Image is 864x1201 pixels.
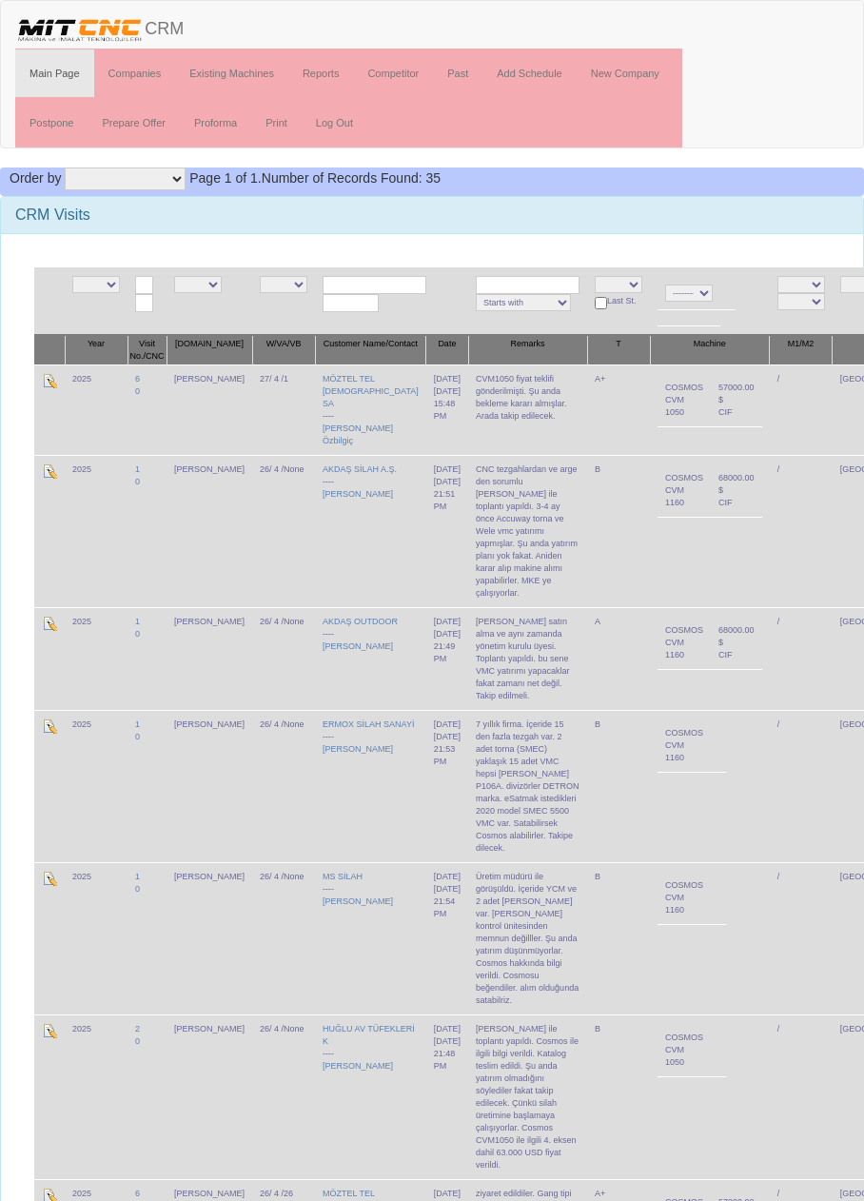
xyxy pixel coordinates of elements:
img: Edit [42,1023,57,1038]
td: [DATE] [426,455,468,607]
td: COSMOS CVM 1160 [658,719,711,772]
td: [PERSON_NAME] [167,1014,252,1179]
a: MS SİLAH [323,872,363,881]
td: 2025 [65,364,128,455]
a: Companies [94,49,176,97]
td: 26/ 4 /None [252,1014,315,1179]
img: Edit [42,616,57,631]
a: [PERSON_NAME] [323,744,393,754]
td: / [770,710,833,862]
td: ---- [315,1014,426,1179]
div: [DATE] 21:49 PM [434,628,461,665]
a: 1 [135,872,140,881]
a: Postpone [15,99,88,147]
td: 26/ 4 /None [252,455,315,607]
img: Edit [42,719,57,734]
td: A [587,607,650,710]
td: COSMOS CVM 1050 [658,373,711,426]
a: Add Schedule [482,49,577,97]
th: Year [65,335,128,365]
a: Existing Machines [175,49,288,97]
a: [PERSON_NAME] [323,1061,393,1071]
td: [DATE] [426,710,468,862]
td: CNC tezgahlardan ve arge den sorumlu [PERSON_NAME] ile toplantı yapıldı. 3-4 ay önce Accuway torn... [468,455,587,607]
a: 0 [135,884,140,894]
img: Edit [42,871,57,886]
td: COSMOS CVM 1160 [658,463,711,517]
td: 68000.00 $ CIF [711,463,762,517]
a: Print [251,99,302,147]
td: 26/ 4 /None [252,710,315,862]
td: [PERSON_NAME] ile toplantı yapıldı. Cosmos ile ilgili bilgi verildi. Katalog teslim edildi. Şu an... [468,1014,587,1179]
th: [DOMAIN_NAME] [167,335,252,365]
span: Page 1 of 1. [189,170,262,186]
a: Proforma [180,99,251,147]
td: [PERSON_NAME] [167,364,252,455]
th: Remarks [468,335,587,365]
img: Edit [42,373,57,388]
th: M1/M2 [770,335,833,365]
td: [DATE] [426,364,468,455]
a: 0 [135,477,140,486]
img: Edit [42,463,57,479]
td: [PERSON_NAME] satın alma ve aynı zamanda yönetim kurulu üyesi. Toplantı yapıldı. bu sene VMC yatı... [468,607,587,710]
td: COSMOS CVM 1160 [658,871,711,924]
td: [PERSON_NAME] [167,455,252,607]
a: [PERSON_NAME] [323,896,393,906]
a: 1 [135,617,140,626]
a: 0 [135,386,140,396]
a: AKDAŞ SİLAH A.Ş. [323,464,397,474]
td: ---- [315,455,426,607]
th: Date [426,335,468,365]
th: Visit No./CNC [128,335,167,365]
td: B [587,455,650,607]
td: ---- [315,364,426,455]
td: 2025 [65,607,128,710]
a: Reports [288,49,354,97]
a: 2 [135,1024,140,1034]
td: ---- [315,862,426,1014]
span: Number of Records Found: 35 [189,170,441,186]
td: [DATE] [426,607,468,710]
td: 26/ 4 /None [252,607,315,710]
td: [PERSON_NAME] [167,710,252,862]
a: Main Page [15,49,94,97]
th: W/VA/VB [252,335,315,365]
div: [DATE] 21:54 PM [434,883,461,920]
th: Customer Name/Contact [315,335,426,365]
a: 0 [135,629,140,639]
div: [DATE] 21:53 PM [434,731,461,768]
td: [PERSON_NAME] [167,862,252,1014]
a: 6 [135,1189,140,1198]
td: 57000.00 $ CIF [711,373,762,426]
td: B [587,1014,650,1179]
a: AKDAŞ OUTDOOR [323,617,398,626]
td: [PERSON_NAME] [167,607,252,710]
a: [PERSON_NAME] Özbilgiç [323,423,393,445]
a: 1 [135,464,140,474]
th: Machine [650,335,770,365]
td: B [587,862,650,1014]
td: 27/ 4 /1 [252,364,315,455]
a: Past [433,49,482,97]
td: 7 yıllık firma. İçeride 15 den fazla tezgah var. 2 adet torna (SMEC) yaklaşık 15 adet VMC hepsi [... [468,710,587,862]
a: CRM [1,1,198,49]
td: 68000.00 $ CIF [711,616,762,669]
td: Üretim müdürü ile görüşüldü. İçeride YCM ve 2 adet [PERSON_NAME] var. [PERSON_NAME] kontrol ünite... [468,862,587,1014]
td: ---- [315,710,426,862]
td: / [770,1014,833,1179]
a: Prepare Offer [88,99,179,147]
td: A+ [587,364,650,455]
td: ---- [315,607,426,710]
td: 26/ 4 /None [252,862,315,1014]
td: 2025 [65,862,128,1014]
a: 1 [135,719,140,729]
th: T [587,335,650,365]
td: / [770,364,833,455]
a: 0 [135,732,140,741]
td: / [770,862,833,1014]
a: [PERSON_NAME] [323,489,393,499]
div: [DATE] 21:51 PM [434,476,461,513]
a: New Company [577,49,674,97]
td: 2025 [65,455,128,607]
